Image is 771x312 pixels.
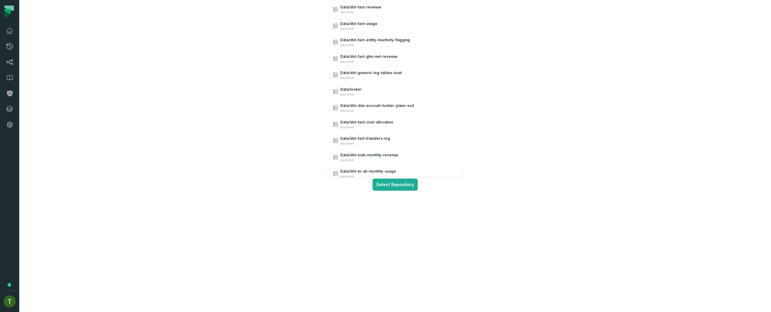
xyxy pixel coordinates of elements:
[7,282,12,288] div: Tooltip anchor
[340,120,393,125] span: Data/dbt-fact-cost-allocation
[340,10,381,14] span: payoneer
[340,136,390,141] span: Data/dbt-fact-transfers-log
[340,103,414,108] span: Data/dbt-dim-account-holder-plans-scd
[340,158,398,162] span: payoneer
[340,153,398,158] span: Data/dbt-biah-monthly-revenue
[340,43,410,47] span: payoneer
[340,70,402,75] span: Data/dbt-generic-log-tables-load
[340,60,398,64] span: payoneer
[340,169,396,174] span: Data/dbt-bi-ah-monthly-usage
[340,142,390,145] span: payoneer
[340,76,402,80] span: payoneer
[340,21,377,26] span: Data/dbt-fact-usage
[340,174,396,178] span: payoneer
[340,5,381,10] span: Data/dbt-fact-revenue
[340,38,410,42] span: Data/dbt-fact-entity-inactivity-flagging
[340,109,414,113] span: payoneer
[340,125,393,129] span: payoneer
[340,87,362,92] span: Data/looker
[340,54,398,59] span: Data/dbt-fact-gtm-net-revenue
[340,92,362,96] span: payoneer
[340,27,377,31] span: payoneer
